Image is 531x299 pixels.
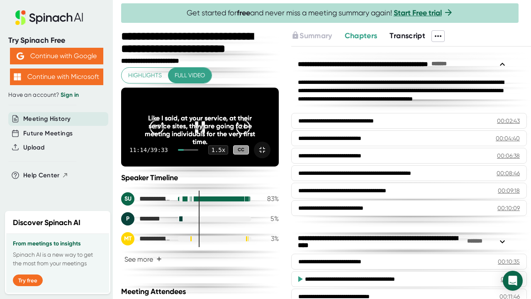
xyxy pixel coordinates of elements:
button: Continue with Microsoft [10,69,103,85]
div: CC [233,145,249,155]
div: 00:08:46 [497,169,520,177]
span: + [156,256,162,262]
div: 00:04:40 [496,134,520,142]
div: 00:11:13 [501,275,520,283]
div: Try Spinach Free [8,36,105,45]
div: 3 % [258,235,279,243]
button: Help Center [23,171,68,180]
div: Have an account? [8,91,105,99]
div: Meeting Attendees [121,287,281,296]
button: Highlights [122,68,168,83]
h3: From meetings to insights [13,240,102,247]
button: Chapters [345,30,378,42]
div: MT [121,232,134,245]
div: Upgrade to access [291,30,344,42]
div: Marygrace Tyrrell_Milwaukee-AP [121,232,171,245]
button: Upload [23,143,44,152]
img: Aehbyd4JwY73AAAAAElFTkSuQmCC [17,52,24,60]
div: 00:10:09 [497,204,520,212]
div: SU [121,192,134,206]
span: Transcript [390,31,425,40]
button: Summary [291,30,332,42]
div: 00:06:38 [497,152,520,160]
span: Help Center [23,171,60,180]
span: Summary [300,31,332,40]
div: 83 % [258,195,279,203]
div: 00:10:35 [498,257,520,266]
button: Meeting History [23,114,71,124]
a: Start Free trial [394,8,442,17]
div: 11:14 / 39:33 [129,147,168,153]
span: Chapters [345,31,378,40]
a: Sign in [61,91,79,98]
div: P [121,212,134,225]
button: Future Meetings [23,129,73,138]
span: Full video [175,70,205,81]
button: Transcript [390,30,425,42]
button: Continue with Google [10,48,103,64]
div: 1.5 x [208,145,228,154]
div: 00:02:43 [497,117,520,125]
h2: Discover Spinach AI [13,217,80,228]
span: Highlights [128,70,162,81]
p: Spinach AI is a new way to get the most from your meetings [13,250,102,268]
div: Open Intercom Messenger [503,271,523,291]
div: 5 % [258,215,279,223]
button: Full video [168,68,212,83]
b: free [237,8,250,17]
button: Try free [13,274,43,286]
span: Get started for and never miss a meeting summary again! [187,8,453,18]
div: Like I said, at your service, at their service sites, they are going to be meeting individuals fo... [137,114,263,146]
button: See more+ [121,252,165,267]
div: Service Learning Marquette Uni. [121,192,171,206]
div: 00:09:18 [498,186,520,195]
div: Princess [121,212,171,225]
div: Speaker Timeline [121,173,279,182]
